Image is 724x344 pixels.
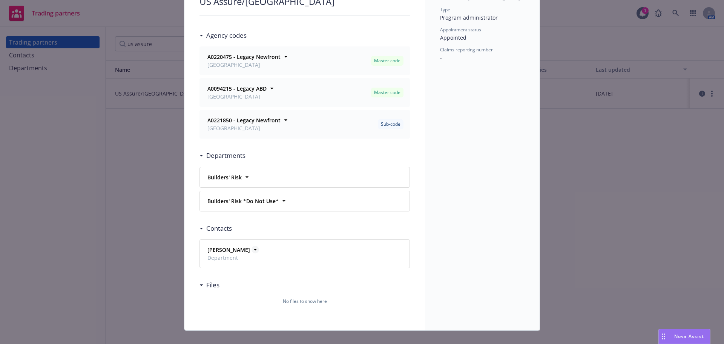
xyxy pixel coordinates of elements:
span: Program administrator [440,14,498,21]
strong: A0094215 - Legacy ABD [207,85,267,92]
div: Drag to move [659,329,668,344]
button: Nova Assist [658,329,710,344]
span: Sub-code [381,121,400,128]
span: Type [440,6,450,13]
span: [GEOGRAPHIC_DATA] [207,61,281,69]
span: Master code [374,89,400,96]
span: [GEOGRAPHIC_DATA] [207,93,267,100]
div: Contacts [199,224,232,233]
strong: Builders' Risk [207,174,242,181]
h3: Agency codes [206,31,247,40]
strong: A0220475 - Legacy Newfront [207,53,281,60]
h3: Files [206,280,219,290]
h3: Departments [206,151,245,160]
span: [GEOGRAPHIC_DATA] [207,124,281,132]
span: Appointed [440,34,466,41]
span: Department [207,254,250,262]
div: Files [199,280,219,290]
span: Appointment status [440,26,481,33]
strong: A0221850 - Legacy Newfront [207,117,281,124]
span: Nova Assist [674,333,704,339]
strong: Builders' Risk *Do Not Use* [207,197,279,205]
span: - [440,54,442,62]
div: Agency codes [199,31,247,40]
strong: [PERSON_NAME] [207,246,250,253]
span: Claims reporting number [440,46,493,53]
span: No files to show here [283,298,327,305]
h3: Contacts [206,224,232,233]
span: Master code [374,57,400,64]
div: Departments [199,151,245,160]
